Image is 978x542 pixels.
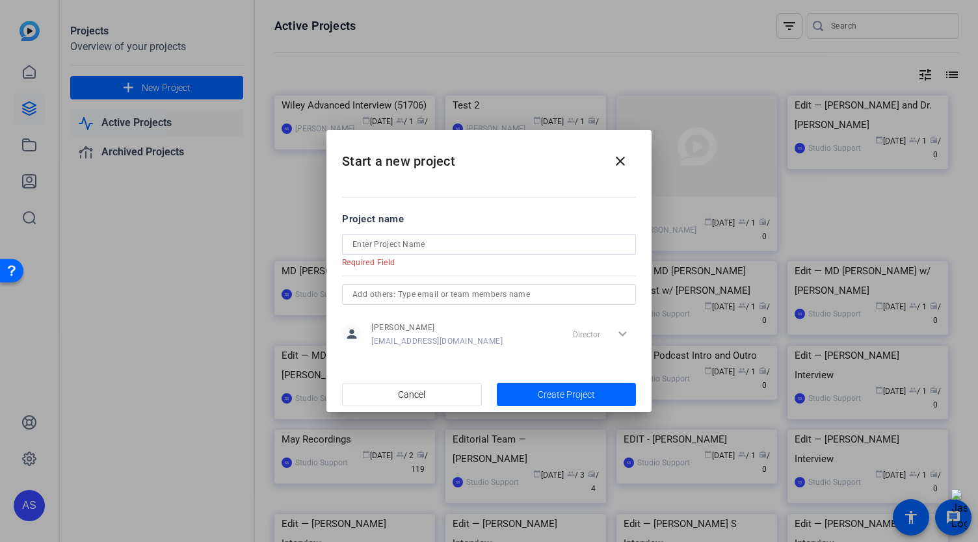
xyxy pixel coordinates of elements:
input: Enter Project Name [352,237,626,252]
span: Cancel [398,382,425,407]
span: [PERSON_NAME] [371,322,503,333]
mat-icon: close [613,153,628,169]
input: Add others: Type email or team members name [352,287,626,302]
mat-error: Required Field [342,255,626,268]
button: Create Project [497,383,637,406]
mat-icon: person [342,324,362,344]
h2: Start a new project [326,130,652,183]
button: Cancel [342,383,482,406]
span: [EMAIL_ADDRESS][DOMAIN_NAME] [371,336,503,346]
span: Create Project [538,388,595,402]
div: Project name [342,212,636,226]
